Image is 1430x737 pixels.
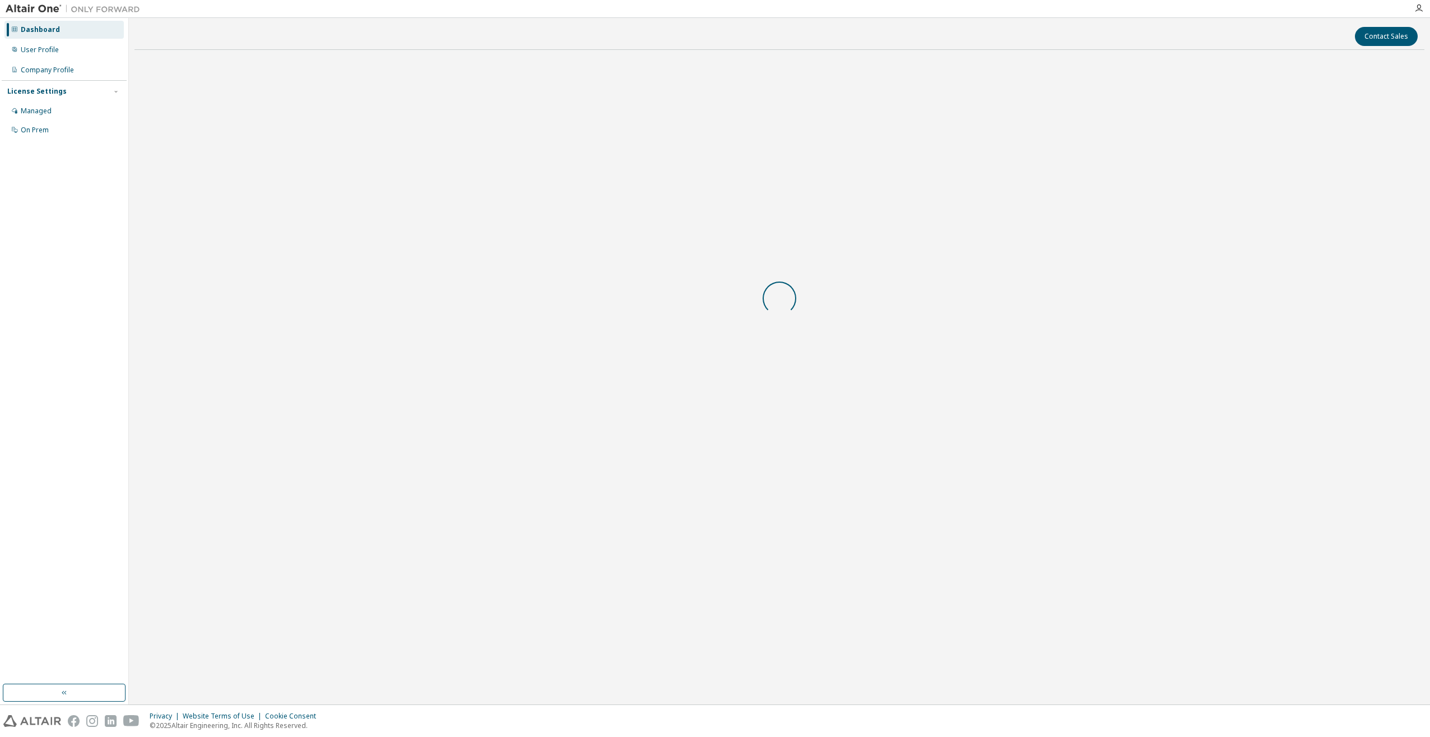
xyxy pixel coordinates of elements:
img: facebook.svg [68,715,80,727]
div: Website Terms of Use [183,712,265,721]
div: Company Profile [21,66,74,75]
img: altair_logo.svg [3,715,61,727]
img: linkedin.svg [105,715,117,727]
div: User Profile [21,45,59,54]
img: youtube.svg [123,715,140,727]
button: Contact Sales [1355,27,1418,46]
div: Managed [21,107,52,116]
div: Privacy [150,712,183,721]
img: Altair One [6,3,146,15]
div: Dashboard [21,25,60,34]
p: © 2025 Altair Engineering, Inc. All Rights Reserved. [150,721,323,730]
div: License Settings [7,87,67,96]
div: Cookie Consent [265,712,323,721]
div: On Prem [21,126,49,135]
img: instagram.svg [86,715,98,727]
